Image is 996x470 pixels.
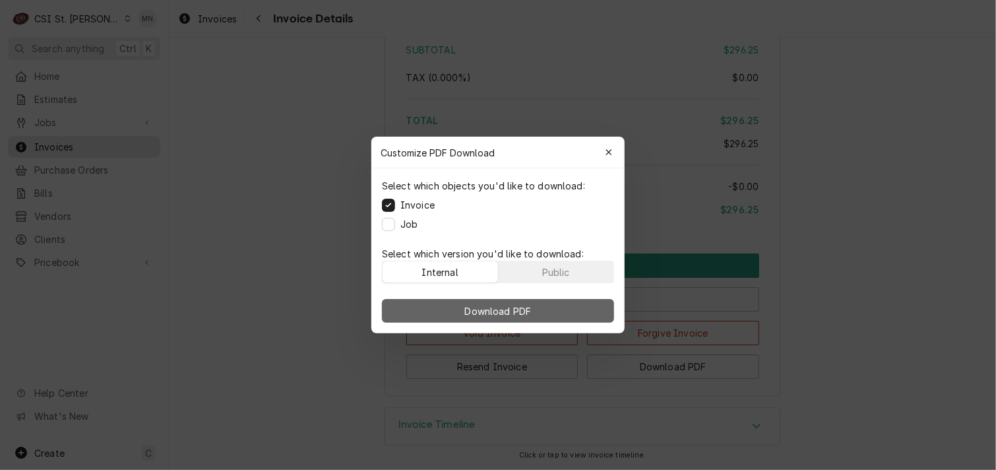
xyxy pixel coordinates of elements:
[542,265,570,279] div: Public
[382,299,614,323] button: Download PDF
[400,217,418,231] label: Job
[422,265,458,279] div: Internal
[400,198,435,212] label: Invoice
[382,247,614,261] p: Select which version you'd like to download:
[371,137,625,168] div: Customize PDF Download
[462,304,534,318] span: Download PDF
[382,179,585,193] p: Select which objects you'd like to download:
